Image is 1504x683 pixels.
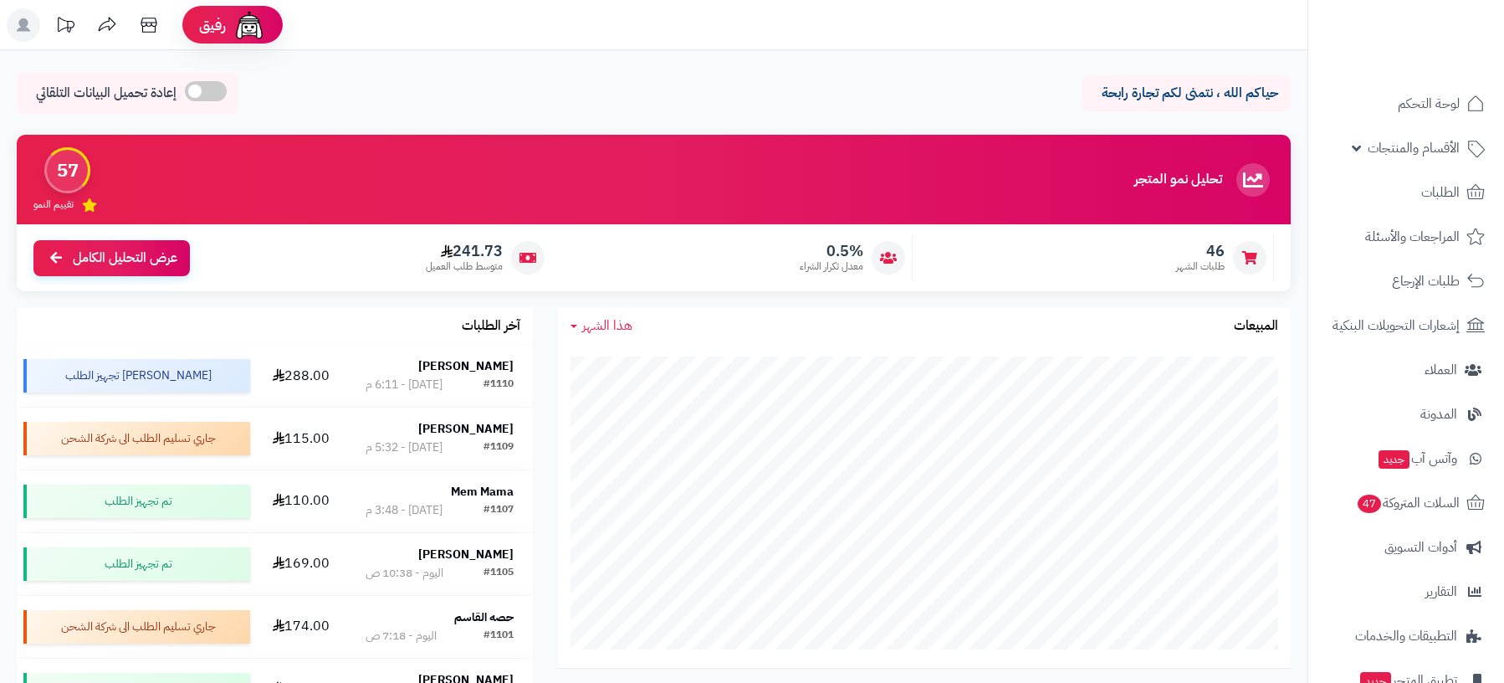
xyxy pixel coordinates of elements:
[257,408,346,470] td: 115.00
[257,596,346,658] td: 174.00
[582,316,632,336] span: هذا الشهر
[1318,527,1494,567] a: أدوات التسويق
[23,610,250,644] div: جاري تسليم الطلب الى شركة الشحن
[366,502,443,519] div: [DATE] - 3:48 م
[418,420,514,438] strong: [PERSON_NAME]
[1421,181,1460,204] span: الطلبات
[33,198,74,212] span: تقييم النمو
[1318,217,1494,257] a: المراجعات والأسئلة
[23,422,250,455] div: جاري تسليم الطلب الى شركة الشحن
[23,547,250,581] div: تم تجهيز الطلب
[570,316,632,336] a: هذا الشهر
[1318,306,1494,346] a: إشعارات التحويلات البنكية
[1425,358,1457,382] span: العملاء
[1368,136,1460,160] span: الأقسام والمنتجات
[1134,172,1222,187] h3: تحليل نمو المتجر
[451,483,514,501] strong: Mem Mama
[418,546,514,563] strong: [PERSON_NAME]
[426,259,503,274] span: متوسط طلب العميل
[418,357,514,375] strong: [PERSON_NAME]
[1318,172,1494,213] a: الطلبات
[1318,261,1494,301] a: طلبات الإرجاع
[1333,314,1460,337] span: إشعارات التحويلات البنكية
[199,15,226,35] span: رفيق
[800,259,863,274] span: معدل تكرار الشراء
[257,345,346,407] td: 288.00
[1365,225,1460,249] span: المراجعات والأسئلة
[1318,483,1494,523] a: السلات المتروكة47
[1358,495,1381,513] span: 47
[483,565,514,582] div: #1105
[1390,42,1488,77] img: logo-2.png
[73,249,177,268] span: عرض التحليل الكامل
[426,242,503,260] span: 241.73
[1176,242,1225,260] span: 46
[1392,270,1460,293] span: طلبات الإرجاع
[366,377,443,393] div: [DATE] - 6:11 م
[23,359,250,393] div: [PERSON_NAME] تجهيز الطلب
[366,439,443,456] div: [DATE] - 5:32 م
[36,84,176,103] span: إعادة تحميل البيانات التلقائي
[233,8,266,42] img: ai-face.png
[1318,84,1494,124] a: لوحة التحكم
[1318,616,1494,656] a: التطبيقات والخدمات
[1318,439,1494,479] a: وآتس آبجديد
[454,609,514,626] strong: حصه القاسم
[1318,350,1494,390] a: العملاء
[44,8,86,46] a: تحديثات المنصة
[1094,84,1278,103] p: حياكم الله ، نتمنى لكم تجارة رابحة
[462,319,520,334] h3: آخر الطلبات
[257,470,346,532] td: 110.00
[1425,580,1457,603] span: التقارير
[1318,572,1494,612] a: التقارير
[1234,319,1278,334] h3: المبيعات
[33,240,190,276] a: عرض التحليل الكامل
[800,242,863,260] span: 0.5%
[1377,447,1457,470] span: وآتس آب
[366,565,443,582] div: اليوم - 10:38 ص
[23,485,250,518] div: تم تجهيز الطلب
[1384,536,1457,559] span: أدوات التسويق
[257,533,346,595] td: 169.00
[483,628,514,644] div: #1101
[1355,624,1457,648] span: التطبيقات والخدمات
[483,377,514,393] div: #1110
[1420,403,1457,426] span: المدونة
[483,439,514,456] div: #1109
[1379,450,1409,469] span: جديد
[366,628,437,644] div: اليوم - 7:18 ص
[1398,92,1460,116] span: لوحة التحكم
[1356,491,1460,515] span: السلات المتروكة
[1176,259,1225,274] span: طلبات الشهر
[1318,394,1494,434] a: المدونة
[483,502,514,519] div: #1107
